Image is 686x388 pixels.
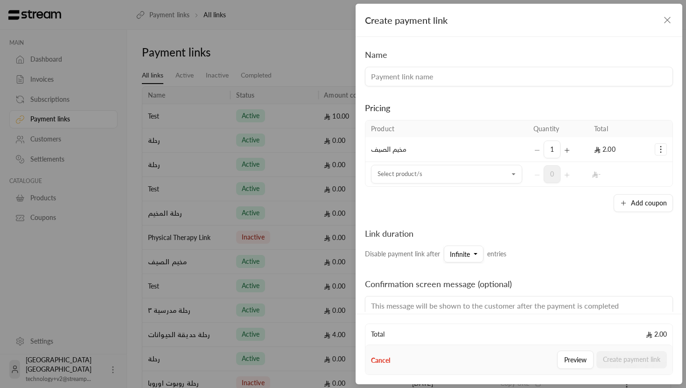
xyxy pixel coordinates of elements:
span: 2.00 [646,330,667,339]
span: 1 [544,141,560,158]
div: Name [365,48,387,61]
th: Total [588,120,649,137]
div: Link duration [365,227,506,240]
span: 2.00 [594,145,616,153]
th: Product [365,120,528,137]
span: entries [487,250,506,258]
span: Disable payment link after [365,250,440,258]
td: - [588,162,649,186]
span: Total [371,330,385,339]
span: 0 [544,165,560,183]
button: Open [508,169,519,180]
input: Payment link name [365,67,673,86]
span: Create payment link [365,14,448,26]
button: Cancel [371,356,390,365]
div: Confirmation screen message (optional) [365,277,512,290]
button: Preview [557,351,594,369]
table: Selected Products [365,120,673,187]
div: Pricing [365,101,673,114]
button: Add coupon [614,194,673,212]
span: مخيم الصيف [371,145,407,153]
span: Infinite [450,250,470,258]
th: Quantity [528,120,588,137]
